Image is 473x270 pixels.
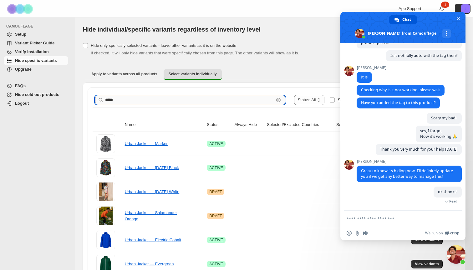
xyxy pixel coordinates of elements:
span: Checking why is it not working, please wait [361,87,440,92]
span: Chat [402,15,411,24]
th: Scheduled Hide [334,118,375,132]
span: [PERSON_NAME] [357,66,386,70]
span: App Support [399,6,421,11]
span: Hide sold out products [15,92,59,97]
span: Thank you very much for your help [DATE] [380,147,457,152]
span: Close chat [455,15,462,22]
a: 1 [439,6,445,12]
span: We run on [425,231,443,236]
th: Name [123,118,205,132]
a: Verify Installation [4,47,68,56]
th: Always Hide [233,118,265,132]
button: Apply to variants across all products [86,69,162,79]
button: Clear [275,97,282,103]
a: Urban Jacket — Salamander Orange [125,210,177,221]
span: If checked, it will only hide variants that were specifically chosen from this page. The other va... [91,51,299,55]
span: CAMOUFLAGE [6,24,71,29]
span: yes, I forgot Now it's working 🙏 [420,128,457,139]
img: Camouflage [5,0,36,17]
div: 1 [441,2,449,8]
span: ACTIVE [209,262,223,267]
a: Logout [4,99,68,108]
button: Select variants individually [164,69,222,80]
span: Crisp [450,231,459,236]
a: Hide specific variants [4,56,68,65]
span: DRAFT [209,189,222,194]
a: Upgrade [4,65,68,74]
span: Hide specific variants [15,58,57,63]
span: View variants [415,262,439,267]
span: Have you added the tag to this product? [361,100,435,105]
span: Send a file [355,231,360,236]
span: Great to know its hiding now. I'll definitely update you if we get any better way to manage this! [361,168,453,179]
span: ACTIVE [209,237,223,242]
span: ok thanks! [438,189,457,194]
div: Close chat [447,245,465,264]
span: Logout [15,101,29,106]
a: Urban Jacket — Electric Cobalt [125,237,181,242]
a: Urban Jacket — Marker [125,141,168,146]
a: We run onCrisp [425,231,459,236]
a: Urban Jacket — Evergreen [125,262,174,266]
th: Status [205,118,232,132]
textarea: Compose your message... [347,216,445,222]
button: Avatar with initials L [455,4,470,14]
span: Read [449,199,457,203]
span: [PERSON_NAME] [357,159,462,164]
span: Show Camouflage managed products [338,97,406,102]
span: Variant Picker Guide [15,41,54,45]
span: Audio message [363,231,368,236]
span: Avatar with initials L [461,4,470,13]
div: Chat [389,15,417,24]
span: Select variants individually [169,72,217,77]
span: Insert an emoji [347,231,352,236]
span: Setup [15,32,26,37]
a: Urban Jacket — [DATE] White [125,189,180,194]
span: Hide individual/specific variants regardless of inventory level [83,26,261,33]
span: FAQs [15,83,26,88]
span: ACTIVE [209,141,223,146]
div: More channels [442,29,451,38]
a: FAQs [4,82,68,90]
span: DRAFT [209,213,222,218]
span: View variants [415,237,439,242]
a: Setup [4,30,68,39]
span: Sorry my bad!! [431,115,457,121]
button: View variants [411,236,443,244]
th: Selected/Excluded Countries [265,118,334,132]
a: Urban Jacket — [DATE] Black [125,165,179,170]
span: Is it not fully auto with the tag then? [390,53,457,58]
a: Hide sold out products [4,90,68,99]
span: Upgrade [15,67,32,72]
text: L [465,7,466,11]
span: It is [361,74,368,80]
span: ACTIVE [209,165,223,170]
span: Apply to variants across all products [91,72,157,77]
a: Variant Picker Guide [4,39,68,47]
span: Verify Installation [15,49,49,54]
button: View variants [411,260,443,268]
span: Hide only spefically selected variants - leave other variants as it is on the website [91,43,236,48]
